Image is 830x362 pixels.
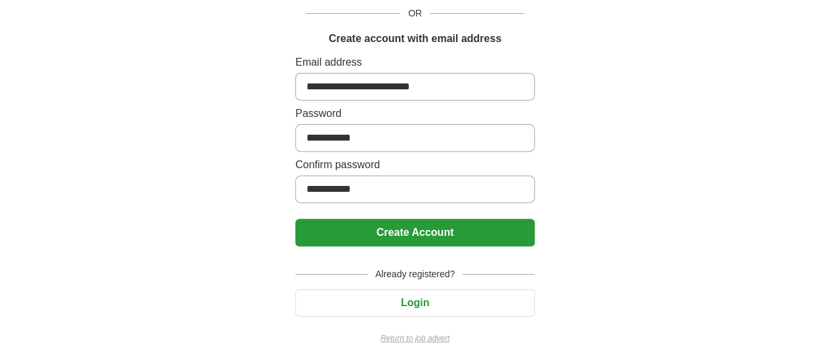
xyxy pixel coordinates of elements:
[295,55,535,70] label: Email address
[329,31,501,47] h1: Create account with email address
[400,7,430,20] span: OR
[295,289,535,317] button: Login
[295,332,535,344] a: Return to job advert
[295,219,535,246] button: Create Account
[295,297,535,308] a: Login
[295,106,535,122] label: Password
[295,157,535,173] label: Confirm password
[367,267,463,281] span: Already registered?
